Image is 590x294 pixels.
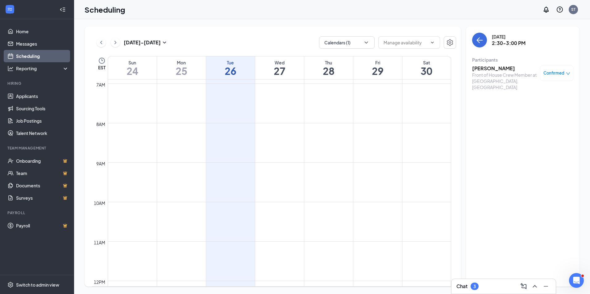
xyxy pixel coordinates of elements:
[472,33,487,47] button: back-button
[93,239,106,246] div: 11am
[255,56,304,79] a: August 27, 2025
[98,64,106,71] span: EST
[98,39,104,46] svg: ChevronLeft
[111,38,120,47] button: ChevronRight
[255,59,304,66] div: Wed
[569,273,584,288] iframe: Intercom live chat
[542,283,550,290] svg: Minimize
[16,65,69,71] div: Reporting
[157,59,206,66] div: Mon
[93,200,106,206] div: 10am
[430,40,435,45] svg: ChevronDown
[95,121,106,128] div: 8am
[124,39,161,46] h3: [DATE] - [DATE]
[16,179,69,192] a: DocumentsCrown
[472,57,573,63] div: Participants
[60,6,66,13] svg: Collapse
[161,39,168,46] svg: SmallChevronDown
[402,56,451,79] a: August 30, 2025
[16,167,69,179] a: TeamCrown
[319,36,375,49] button: Calendars (1)ChevronDown
[456,283,467,290] h3: Chat
[16,102,69,115] a: Sourcing Tools
[402,66,451,76] h1: 30
[16,38,69,50] a: Messages
[304,66,353,76] h1: 28
[473,284,476,289] div: 3
[16,127,69,139] a: Talent Network
[157,66,206,76] h1: 25
[157,56,206,79] a: August 25, 2025
[353,56,402,79] a: August 29, 2025
[16,25,69,38] a: Home
[402,59,451,66] div: Sat
[542,6,550,13] svg: Notifications
[16,90,69,102] a: Applicants
[95,81,106,88] div: 7am
[541,281,551,291] button: Minimize
[108,59,157,66] div: Sun
[304,56,353,79] a: August 28, 2025
[16,50,69,62] a: Scheduling
[472,72,537,90] div: Front of House Crew Member at [GEOGRAPHIC_DATA], [GEOGRAPHIC_DATA]
[206,66,255,76] h1: 26
[519,281,529,291] button: ComposeMessage
[206,56,255,79] a: August 26, 2025
[16,282,59,288] div: Switch to admin view
[530,281,540,291] button: ChevronUp
[531,283,538,290] svg: ChevronUp
[543,70,564,76] span: Confirmed
[571,7,575,12] div: ST
[97,38,106,47] button: ChevronLeft
[472,65,537,72] h3: [PERSON_NAME]
[206,59,255,66] div: Tue
[304,59,353,66] div: Thu
[353,66,402,76] h1: 29
[93,279,106,285] div: 12pm
[492,40,526,47] h3: 2:30-3:00 PM
[16,115,69,127] a: Job Postings
[7,282,14,288] svg: Settings
[108,56,157,79] a: August 24, 2025
[446,39,454,46] svg: Settings
[7,145,68,151] div: Team Management
[363,39,369,46] svg: ChevronDown
[16,219,69,232] a: PayrollCrown
[556,6,563,13] svg: QuestionInfo
[108,66,157,76] h1: 24
[95,160,106,167] div: 9am
[98,57,106,64] svg: Clock
[7,6,13,12] svg: WorkstreamLogo
[520,283,527,290] svg: ComposeMessage
[255,66,304,76] h1: 27
[566,71,570,76] span: down
[384,39,427,46] input: Manage availability
[112,39,118,46] svg: ChevronRight
[476,36,483,44] svg: ArrowLeft
[492,34,526,40] div: [DATE]
[7,81,68,86] div: Hiring
[7,65,14,71] svg: Analysis
[353,59,402,66] div: Fri
[444,36,456,49] button: Settings
[85,4,125,15] h1: Scheduling
[16,155,69,167] a: OnboardingCrown
[16,192,69,204] a: SurveysCrown
[7,210,68,215] div: Payroll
